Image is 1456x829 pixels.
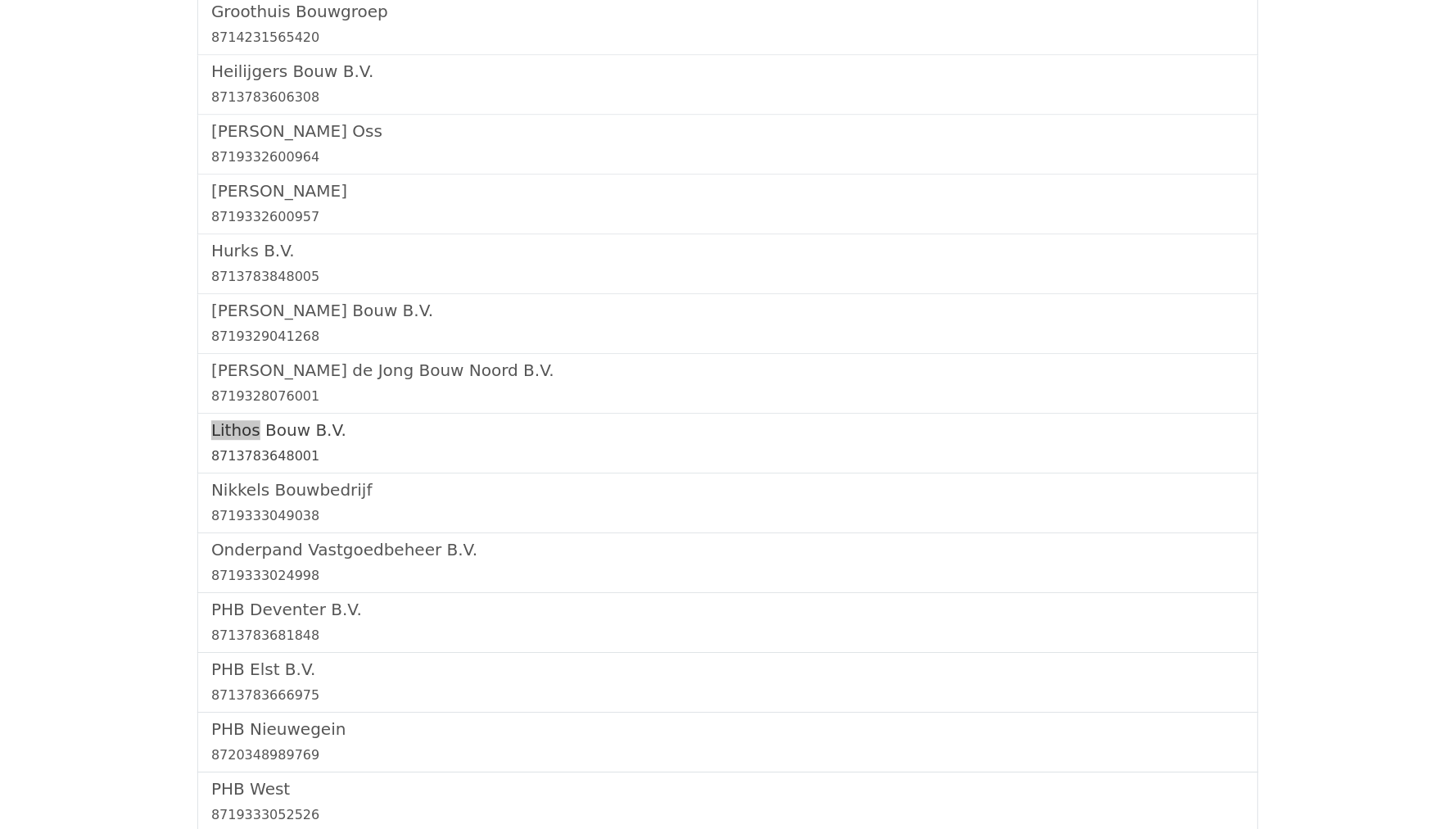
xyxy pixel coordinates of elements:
[211,121,1245,167] a: [PERSON_NAME] Oss8719332600964
[211,207,1245,227] div: 8719332600957
[211,506,1245,526] div: 8719333049038
[211,420,1245,466] a: Lithos Bouw B.V.8713783648001
[211,147,1245,167] div: 8719332600964
[211,61,1245,81] h5: Heilijgers Bouw B.V.
[211,301,1245,347] a: [PERSON_NAME] Bouw B.V.8719329041268
[211,88,1245,107] div: 8713783606308
[211,805,1245,825] div: 8719333052526
[211,779,1245,799] h5: PHB West
[211,600,1245,646] a: PHB Deventer B.V.8713783681848
[211,480,1245,526] a: Nikkels Bouwbedrijf8719333049038
[211,600,1245,619] h5: PHB Deventer B.V.
[211,719,1245,765] a: PHB Nieuwegein8720348989769
[211,540,1245,586] a: Onderpand Vastgoedbeheer B.V.8719333024998
[211,327,1245,347] div: 8719329041268
[211,659,1245,705] a: PHB Elst B.V.8713783666975
[211,360,1245,380] h5: [PERSON_NAME] de Jong Bouw Noord B.V.
[211,181,1245,227] a: [PERSON_NAME]8719332600957
[211,719,1245,739] h5: PHB Nieuwegein
[211,420,1245,440] h5: Lithos Bouw B.V.
[211,241,1245,260] h5: Hurks B.V.
[211,745,1245,765] div: 8720348989769
[211,61,1245,107] a: Heilijgers Bouw B.V.8713783606308
[211,686,1245,705] div: 8713783666975
[211,301,1245,320] h5: [PERSON_NAME] Bouw B.V.
[211,480,1245,500] h5: Nikkels Bouwbedrijf
[211,566,1245,586] div: 8719333024998
[211,181,1245,201] h5: [PERSON_NAME]
[211,779,1245,825] a: PHB West8719333052526
[211,446,1245,466] div: 8713783648001
[211,2,1245,21] h5: Groothuis Bouwgroep
[211,241,1245,287] a: Hurks B.V.8713783848005
[211,360,1245,406] a: [PERSON_NAME] de Jong Bouw Noord B.V.8719328076001
[211,659,1245,679] h5: PHB Elst B.V.
[211,267,1245,287] div: 8713783848005
[211,2,1245,48] a: Groothuis Bouwgroep8714231565420
[211,626,1245,646] div: 8713783681848
[211,387,1245,406] div: 8719328076001
[211,121,1245,141] h5: [PERSON_NAME] Oss
[211,28,1245,48] div: 8714231565420
[211,540,1245,559] h5: Onderpand Vastgoedbeheer B.V.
